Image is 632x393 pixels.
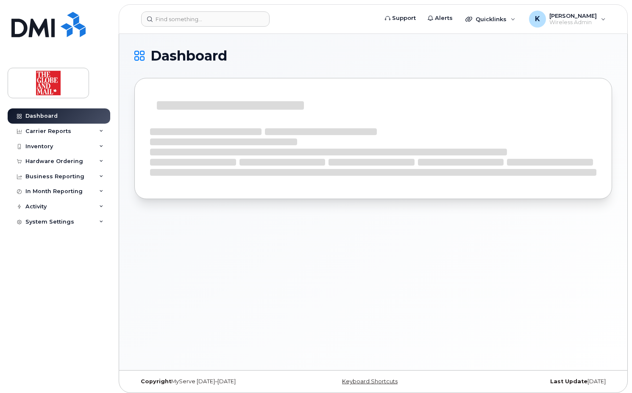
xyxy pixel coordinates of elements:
div: MyServe [DATE]–[DATE] [134,378,294,385]
a: Keyboard Shortcuts [342,378,398,385]
strong: Last Update [550,378,587,385]
strong: Copyright [141,378,171,385]
div: [DATE] [453,378,612,385]
span: Dashboard [150,50,227,62]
